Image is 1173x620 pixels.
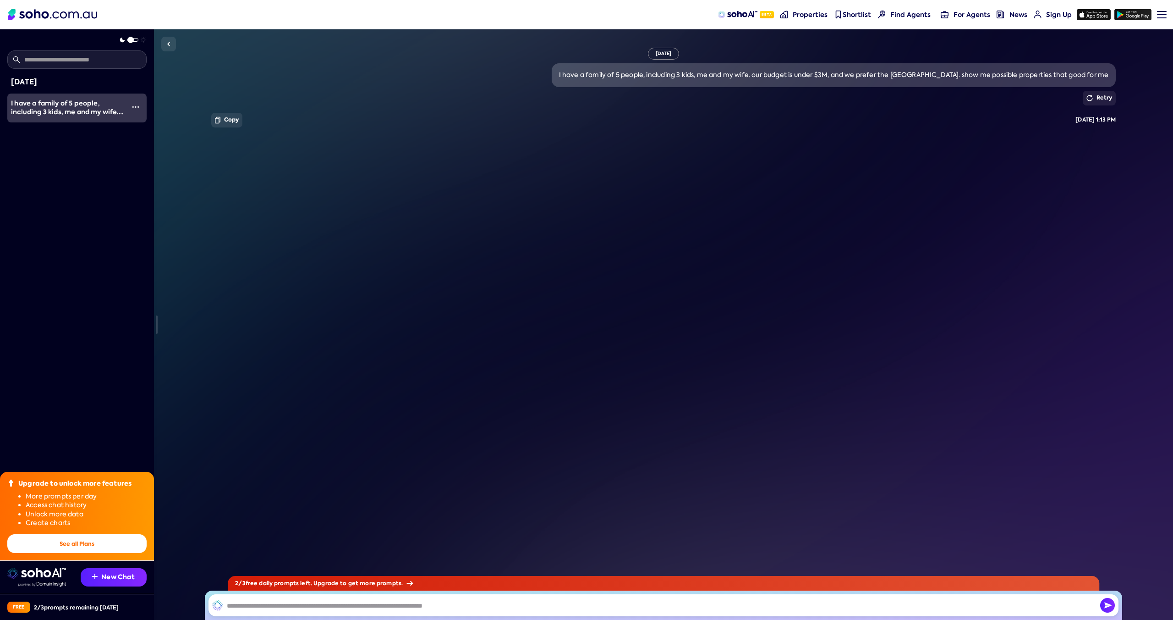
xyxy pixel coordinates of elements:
span: Properties [793,10,828,19]
span: Beta [760,11,774,18]
span: Sign Up [1046,10,1072,19]
img: app-store icon [1077,9,1111,20]
div: I have a family of 5 people, including 3 kids, me and my wife. our budget is under $3M, and we pr... [559,71,1109,80]
img: Upgrade icon [7,479,15,487]
div: Free [7,602,30,613]
img: Arrow icon [406,581,413,586]
img: Data provided by Domain Insight [18,582,66,587]
img: for-agents-nav icon [1034,11,1041,18]
img: properties-nav icon [780,11,788,18]
button: Retry [1083,91,1116,105]
li: Unlock more data [26,510,147,519]
div: [DATE] 1:13 PM [1075,116,1116,124]
img: Copy icon [215,116,220,124]
img: google-play icon [1114,9,1151,20]
img: sohoai logo [7,568,66,579]
a: I have a family of 5 people, including 3 kids, me and my wife. our budget is under $3M, and we pr... [7,94,125,122]
img: Soho Logo [8,9,97,20]
div: Upgrade to unlock more features [18,479,132,488]
span: News [1009,10,1027,19]
button: See all Plans [7,534,147,553]
img: Recommendation icon [92,574,98,579]
img: Send icon [1100,598,1115,613]
img: More icon [132,103,139,111]
li: More prompts per day [26,492,147,501]
li: Create charts [26,519,147,528]
div: 2 / 3 free daily prompts left. Upgrade to get more prompts. [228,576,1099,591]
img: Retry icon [1086,95,1093,101]
img: Find agents icon [878,11,886,18]
div: [DATE] [648,48,680,60]
img: news-nav icon [997,11,1004,18]
img: shortlist-nav icon [834,11,842,18]
img: Sidebar toggle icon [163,39,174,50]
li: Access chat history [26,501,147,510]
div: I have a family of 5 people, including 3 kids, me and my wife. our budget is under $3M, and we pr... [11,99,125,117]
img: SohoAI logo black [212,600,223,611]
img: for-agents-nav icon [941,11,948,18]
span: For Agents [954,10,990,19]
img: sohoAI logo [718,11,757,18]
button: New Chat [81,568,147,587]
div: [DATE] [11,76,143,88]
button: Copy [211,113,243,127]
span: Find Agents [890,10,931,19]
span: Shortlist [843,10,871,19]
button: Send [1100,598,1115,613]
div: 2 / 3 prompts remaining [DATE] [34,603,119,611]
